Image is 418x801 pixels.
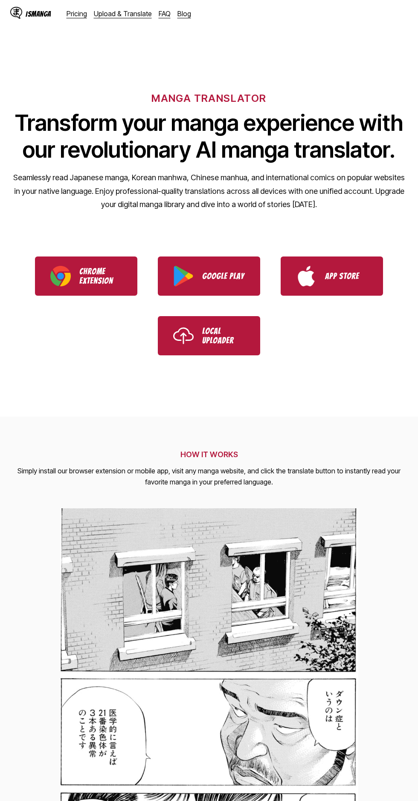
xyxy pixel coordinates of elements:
[13,109,405,163] h1: Transform your manga experience with our revolutionary AI manga translator.
[173,326,194,346] img: Upload icon
[202,326,245,345] p: Local Uploader
[151,92,266,104] h6: MANGA TRANSLATOR
[296,266,316,286] img: App Store logo
[10,450,408,459] h2: HOW IT WORKS
[173,266,194,286] img: Google Play logo
[10,466,408,487] p: Simply install our browser extension or mobile app, visit any manga website, and click the transl...
[50,266,71,286] img: Chrome logo
[177,9,191,18] a: Blog
[10,7,67,20] a: IsManga LogoIsManga
[13,171,405,211] p: Seamlessly read Japanese manga, Korean manhwa, Chinese manhua, and international comics on popula...
[26,10,51,18] div: IsManga
[159,9,171,18] a: FAQ
[158,316,260,355] a: Use IsManga Local Uploader
[79,267,122,285] p: Chrome Extension
[281,256,383,296] a: Download IsManga from App Store
[35,256,137,296] a: Download IsManga Chrome Extension
[202,271,245,281] p: Google Play
[94,9,152,18] a: Upload & Translate
[325,271,368,281] p: App Store
[158,256,260,296] a: Download IsManga from Google Play
[10,7,22,19] img: IsManga Logo
[67,9,87,18] a: Pricing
